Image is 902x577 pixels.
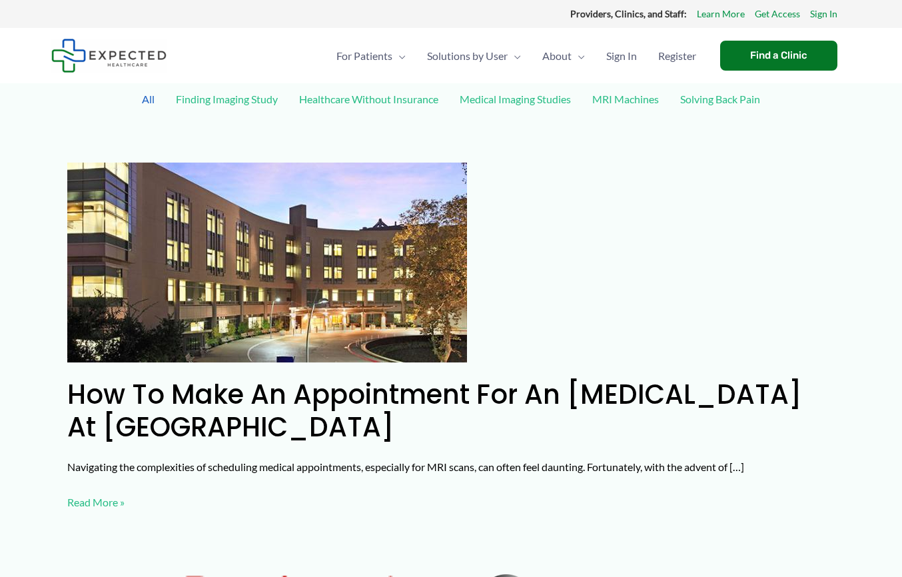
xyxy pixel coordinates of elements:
[453,87,578,111] a: Medical Imaging Studies
[542,33,572,79] span: About
[67,255,467,267] a: Read: How to Make an Appointment for an MRI at Camino Real
[427,33,508,79] span: Solutions by User
[755,5,800,23] a: Get Access
[532,33,596,79] a: AboutMenu Toggle
[67,492,125,512] a: Read More »
[51,39,167,73] img: Expected Healthcare Logo - side, dark font, small
[586,87,666,111] a: MRI Machines
[292,87,445,111] a: Healthcare Without Insurance
[392,33,406,79] span: Menu Toggle
[326,33,707,79] nav: Primary Site Navigation
[336,33,392,79] span: For Patients
[67,376,802,446] a: How to Make an Appointment for an [MEDICAL_DATA] at [GEOGRAPHIC_DATA]
[572,33,585,79] span: Menu Toggle
[658,33,696,79] span: Register
[169,87,284,111] a: Finding Imaging Study
[570,8,687,19] strong: Providers, Clinics, and Staff:
[51,83,851,147] div: Post Filters
[508,33,521,79] span: Menu Toggle
[596,33,648,79] a: Sign In
[720,41,837,71] a: Find a Clinic
[67,457,835,477] p: Navigating the complexities of scheduling medical appointments, especially for MRI scans, can oft...
[810,5,837,23] a: Sign In
[326,33,416,79] a: For PatientsMenu Toggle
[648,33,707,79] a: Register
[416,33,532,79] a: Solutions by UserMenu Toggle
[697,5,745,23] a: Learn More
[135,87,161,111] a: All
[67,163,467,362] img: How to Make an Appointment for an MRI at Camino Real
[606,33,637,79] span: Sign In
[674,87,767,111] a: Solving Back Pain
